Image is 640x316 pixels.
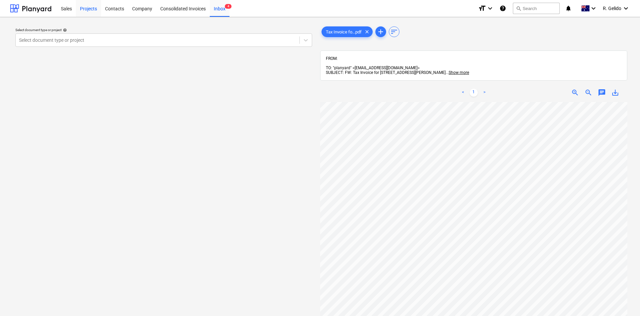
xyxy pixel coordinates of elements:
[611,89,619,97] span: save_alt
[225,4,232,9] span: 4
[571,89,579,97] span: zoom_in
[499,4,506,12] i: Knowledge base
[322,26,373,37] div: Tax Invoice fo...pdf
[326,70,446,75] span: SUBJECT: FW: Tax Invoice for [STREET_ADDRESS][PERSON_NAME]
[589,4,598,12] i: keyboard_arrow_down
[363,28,371,36] span: clear
[622,4,630,12] i: keyboard_arrow_down
[478,4,486,12] i: format_size
[470,89,478,97] a: Page 1 is your current page
[390,28,398,36] span: sort
[322,29,366,34] span: Tax Invoice fo...pdf
[326,66,420,70] span: TO: "planyard" <[EMAIL_ADDRESS][DOMAIN_NAME]>
[486,4,494,12] i: keyboard_arrow_down
[584,89,592,97] span: zoom_out
[15,28,312,32] div: Select document type or project
[62,28,67,32] span: help
[513,3,560,14] button: Search
[326,56,338,61] span: FROM:
[607,284,640,316] iframe: Chat Widget
[459,89,467,97] a: Previous page
[449,70,469,75] span: Show more
[516,6,521,11] span: search
[480,89,488,97] a: Next page
[603,6,621,11] span: R. Gelido
[446,70,469,75] span: ...
[565,4,572,12] i: notifications
[598,89,606,97] span: chat
[377,28,385,36] span: add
